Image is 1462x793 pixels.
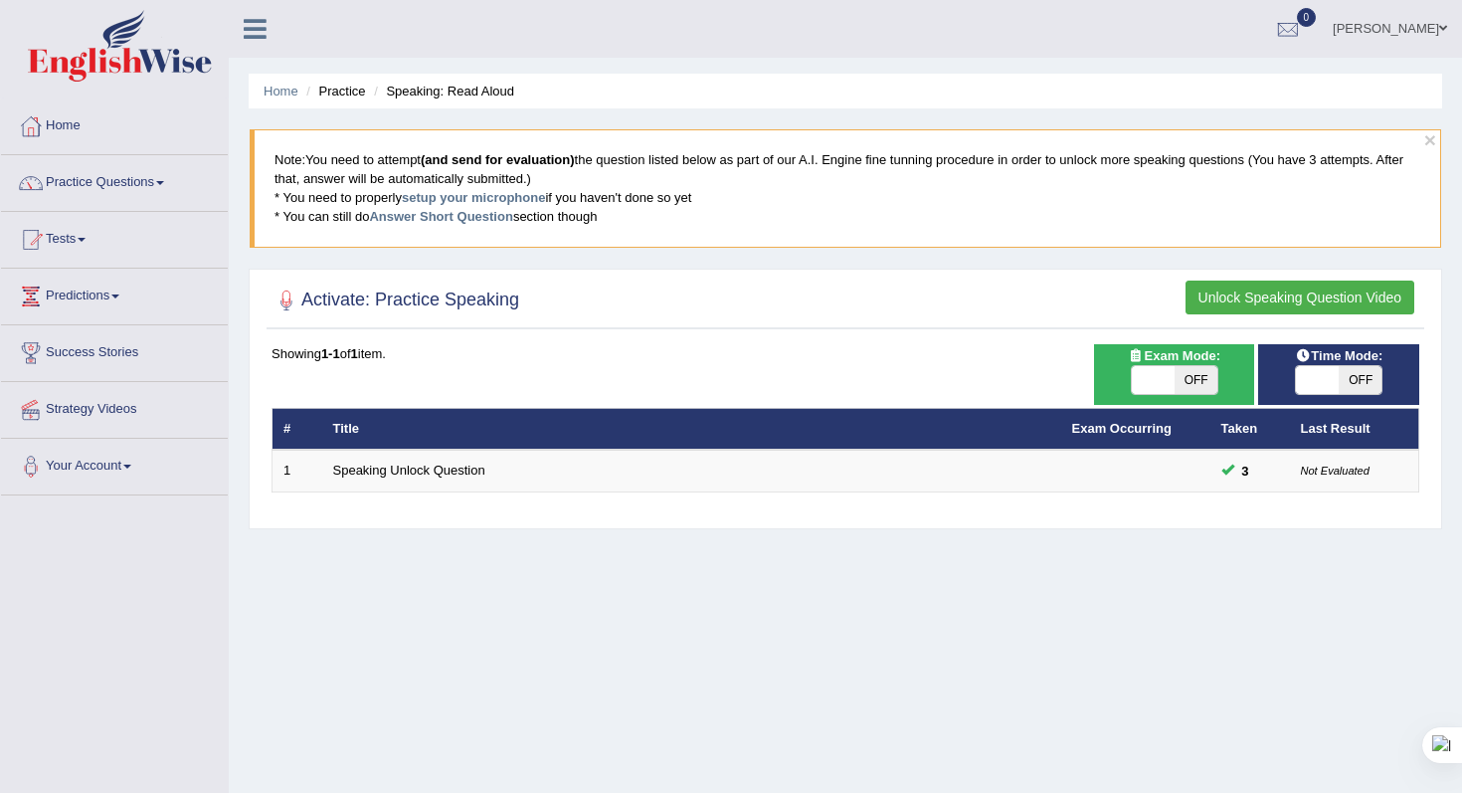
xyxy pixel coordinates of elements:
td: 1 [273,450,322,492]
small: Not Evaluated [1301,465,1370,477]
button: × [1424,129,1436,150]
b: (and send for evaluation) [421,152,575,167]
b: 1 [351,346,358,361]
th: # [273,408,322,450]
div: Show exams occurring in exams [1094,344,1255,405]
button: Unlock Speaking Question Video [1186,281,1414,314]
a: Predictions [1,269,228,318]
div: Showing of item. [272,344,1419,363]
th: Last Result [1290,408,1419,450]
a: Practice Questions [1,155,228,205]
a: Answer Short Question [369,209,512,224]
span: Exam Mode: [1120,345,1227,366]
th: Taken [1210,408,1290,450]
span: You can still take this question [1234,461,1257,482]
span: 0 [1297,8,1317,27]
span: Time Mode: [1287,345,1390,366]
li: Speaking: Read Aloud [369,82,514,100]
a: Speaking Unlock Question [333,463,485,478]
th: Title [322,408,1061,450]
a: setup your microphone [402,190,545,205]
a: Strategy Videos [1,382,228,432]
a: Success Stories [1,325,228,375]
li: Practice [301,82,365,100]
blockquote: You need to attempt the question listed below as part of our A.I. Engine fine tunning procedure i... [250,129,1441,247]
span: OFF [1339,366,1381,394]
a: Tests [1,212,228,262]
h2: Activate: Practice Speaking [272,286,519,315]
a: Home [1,99,228,148]
a: Exam Occurring [1072,421,1172,436]
span: OFF [1175,366,1217,394]
b: 1-1 [321,346,340,361]
a: Home [264,84,298,99]
a: Your Account [1,439,228,489]
span: Note: [274,152,305,167]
